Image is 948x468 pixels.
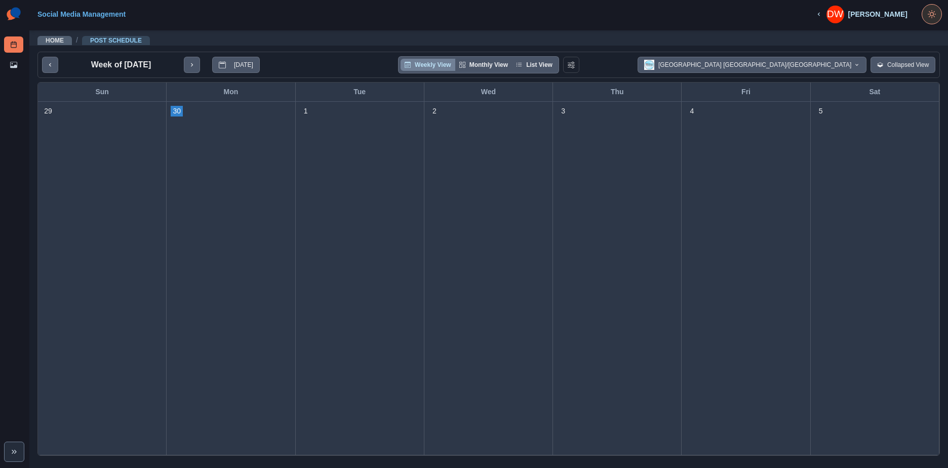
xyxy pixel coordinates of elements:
button: next month [184,57,200,73]
button: Monthly View [455,59,512,71]
p: 29 [44,106,52,116]
p: [DATE] [234,61,253,68]
nav: breadcrumb [37,35,150,46]
img: 203870446319641 [644,60,654,70]
p: 1 [304,106,308,116]
div: Mon [167,83,295,101]
a: Social Media Management [37,10,126,18]
p: 5 [819,106,823,116]
button: Change View Order [563,57,579,73]
button: Collapsed View [871,57,935,73]
p: 3 [561,106,565,116]
a: Post Schedule [90,37,142,44]
a: Home [46,37,64,44]
button: Toggle Mode [922,4,942,24]
button: go to today [212,57,260,73]
div: [PERSON_NAME] [848,10,907,19]
button: Weekly View [401,59,455,71]
button: List View [512,59,557,71]
p: Week of [DATE] [91,59,151,71]
a: Post Schedule [4,36,23,53]
div: Duane Winjum [827,2,843,26]
p: 30 [173,106,181,116]
div: Thu [553,83,682,101]
button: Expand [4,442,24,462]
div: Sat [811,83,939,101]
div: Fri [682,83,810,101]
div: Sun [38,83,167,101]
p: 2 [432,106,437,116]
button: previous month [42,57,58,73]
button: [PERSON_NAME] [807,4,916,24]
button: [GEOGRAPHIC_DATA] [GEOGRAPHIC_DATA]/[GEOGRAPHIC_DATA] [638,57,866,73]
div: Wed [424,83,553,101]
p: 4 [690,106,694,116]
div: Tue [296,83,424,101]
span: / [76,35,78,46]
a: Media Library [4,57,23,73]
